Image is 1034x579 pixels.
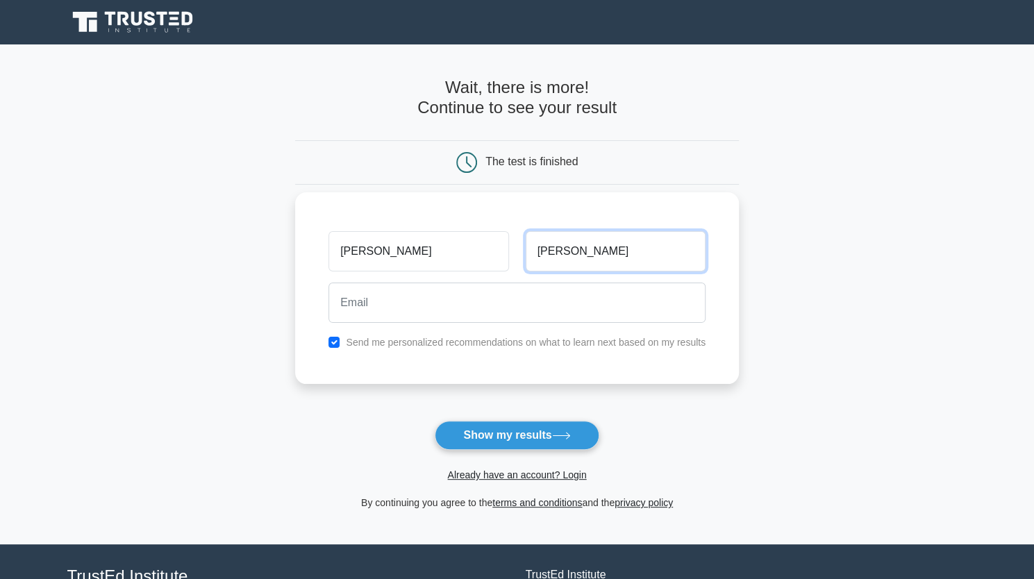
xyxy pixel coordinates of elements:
[346,337,706,348] label: Send me personalized recommendations on what to learn next based on my results
[492,497,582,508] a: terms and conditions
[447,469,586,480] a: Already have an account? Login
[435,421,599,450] button: Show my results
[295,78,739,118] h4: Wait, there is more! Continue to see your result
[287,494,747,511] div: By continuing you agree to the and the
[526,231,706,271] input: Last name
[485,156,578,167] div: The test is finished
[328,283,706,323] input: Email
[328,231,508,271] input: First name
[615,497,673,508] a: privacy policy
